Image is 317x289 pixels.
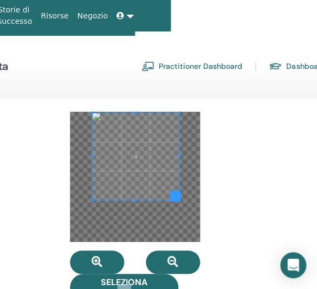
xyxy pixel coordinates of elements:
[141,57,242,75] a: Practitioner Dashboard
[269,62,282,71] img: graduation-cap.svg
[141,61,154,71] img: chalkboard-teacher.svg
[280,252,306,278] div: Open Intercom Messenger
[73,6,112,26] a: Negozio
[36,6,73,26] a: Risorse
